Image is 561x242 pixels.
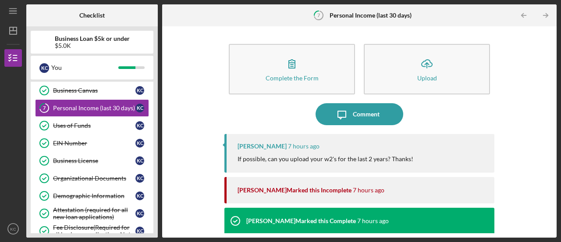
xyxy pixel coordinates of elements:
div: K C [135,191,144,200]
a: Business CanvasKC [35,82,149,99]
div: K C [135,156,144,165]
a: Business LicenseKC [35,152,149,170]
b: Personal Income (last 30 days) [330,12,412,19]
div: Uses of Funds [53,122,135,129]
div: [PERSON_NAME] [238,143,287,150]
time: 2025-08-19 14:40 [288,143,320,150]
div: K C [135,227,144,235]
div: Business License [53,157,135,164]
button: KC [4,220,22,238]
div: You [51,60,118,75]
div: Organizational Documents [53,175,135,182]
div: K C [135,121,144,130]
b: Business Loan $5k or under [55,35,130,42]
div: K C [135,174,144,183]
tspan: 7 [317,12,320,18]
div: Complete the Form [266,75,319,81]
div: Comment [353,103,380,125]
div: Business Canvas [53,87,135,94]
div: Demographic Information [53,192,135,199]
a: Uses of FundsKC [35,117,149,134]
div: [PERSON_NAME] Marked this Complete [246,217,356,224]
div: $5.0K [55,42,130,49]
div: K C [135,86,144,95]
div: Attestation (required for all new loan applications) [53,206,135,220]
tspan: 7 [43,105,46,111]
div: Personal Income (last 30 days) [53,105,135,112]
time: 2025-08-19 14:33 [357,217,389,224]
button: Comment [316,103,403,125]
a: Organizational DocumentsKC [35,170,149,187]
div: Upload [417,75,437,81]
a: EIN NumberKC [35,134,149,152]
a: Demographic InformationKC [35,187,149,205]
div: K C [135,104,144,112]
div: K C [39,63,49,73]
a: Attestation (required for all new loan applications)KC [35,205,149,222]
button: Complete the Form [229,44,355,94]
a: 7Personal Income (last 30 days)KC [35,99,149,117]
p: If possible, can you upload your w2's for the last 2 years? Thanks! [238,154,413,164]
div: [PERSON_NAME] Marked this Incomplete [238,187,352,194]
a: Fee Disclosure(Required for all business applications,Not needed for Contractor loans)KC [35,222,149,240]
button: Upload [364,44,490,94]
div: EIN Number [53,140,135,147]
text: KC [10,227,16,231]
time: 2025-08-19 14:40 [353,187,384,194]
div: K C [135,209,144,218]
b: Checklist [79,12,105,19]
div: Fee Disclosure(Required for all business applications,Not needed for Contractor loans) [53,224,135,238]
div: K C [135,139,144,148]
